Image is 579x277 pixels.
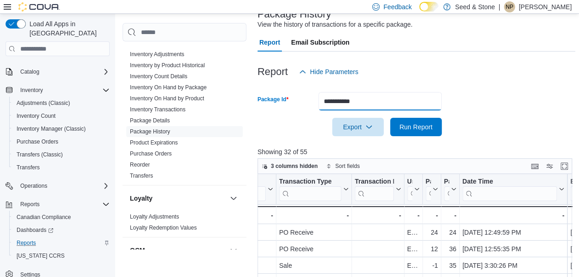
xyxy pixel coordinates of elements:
a: Inventory Count [13,110,59,121]
span: Catalog [20,68,39,75]
span: Washington CCRS [13,250,110,261]
span: Transfers [17,164,40,171]
button: Reports [2,198,113,211]
label: Package Id [257,96,288,103]
span: Reorder [130,161,150,168]
button: [US_STATE] CCRS [9,249,113,262]
h3: Report [257,66,288,77]
span: Canadian Compliance [13,212,110,223]
a: Package History [130,128,170,135]
div: - [407,210,419,221]
span: Transfers [130,172,153,179]
span: Inventory On Hand by Package [130,84,207,91]
button: Package Total [444,178,456,201]
div: 24 [425,227,438,238]
button: Reports [17,199,43,210]
button: Catalog [17,66,43,77]
button: Catalog [2,65,113,78]
div: [DATE] 3:30:26 PM [462,260,564,271]
a: Adjustments (Classic) [13,98,74,109]
button: Canadian Compliance [9,211,113,224]
button: Inventory [2,84,113,97]
div: Date Time [462,178,557,201]
button: Transfers (Classic) [9,148,113,161]
div: Natalyn Parsons [504,1,515,12]
div: Transaction Type [279,178,341,201]
span: Reports [17,239,36,247]
span: Run Report [399,122,433,132]
span: Transfers (Classic) [13,149,110,160]
a: Inventory by Product Historical [130,62,205,69]
div: Each [407,227,419,238]
div: Package Quantity Change [425,178,430,201]
p: Showing 32 of 55 [257,147,575,156]
button: OCM [228,245,239,256]
span: Purchase Orders [17,138,58,145]
p: | [498,1,500,12]
span: Hide Parameters [310,67,358,76]
span: Inventory Manager (Classic) [17,125,86,133]
span: Reports [13,237,110,248]
a: [US_STATE] CCRS [13,250,68,261]
div: Transaction Details [355,178,393,201]
a: Loyalty Adjustments [130,214,179,220]
span: Loyalty Adjustments [130,213,179,220]
a: Reports [13,237,40,248]
button: Transaction Type [279,178,348,201]
h3: OCM [130,246,145,255]
button: Sort fields [322,161,363,172]
a: Purchase Orders [130,150,172,157]
button: Loyalty [130,194,226,203]
span: Inventory Manager (Classic) [13,123,110,134]
span: Inventory [17,85,110,96]
div: - [462,210,564,221]
span: Package Details [130,117,170,124]
div: PO Receive [279,243,348,254]
p: [PERSON_NAME] [519,1,572,12]
button: Operations [2,179,113,192]
div: Package Quantity Change [425,178,430,186]
a: Inventory Adjustments [130,51,184,58]
button: Inventory Count [9,110,113,122]
div: - [425,210,438,221]
button: Reports [9,237,113,249]
a: Inventory Count Details [130,73,187,80]
span: Operations [17,180,110,191]
button: Run Report [390,118,442,136]
div: Each [407,260,419,271]
button: Transaction Details [355,178,401,201]
span: Inventory Transactions [130,106,186,113]
div: Each [407,243,419,254]
button: Package Quantity Change [425,178,438,201]
span: [US_STATE] CCRS [17,252,64,260]
button: Unit Type [407,178,419,201]
div: [DATE] 12:55:35 PM [462,243,564,254]
button: Hide Parameters [295,63,362,81]
div: Transaction Details [355,178,393,186]
button: 3 columns hidden [258,161,322,172]
img: Cova [18,2,60,12]
a: Dashboards [9,224,113,237]
div: Package Total [444,178,449,201]
button: Date Time [462,178,564,201]
a: Transfers (Classic) [13,149,66,160]
a: Transfers [130,173,153,179]
div: Date Time [462,178,557,186]
div: Package Total [444,178,449,186]
span: Feedback [383,2,411,12]
span: Sort fields [335,162,360,170]
div: Loyalty [123,211,246,237]
div: -1 [425,260,438,271]
div: 24 [444,227,456,238]
span: Purchase Orders [130,150,172,157]
a: Product Expirations [130,139,178,146]
span: 3 columns hidden [271,162,318,170]
p: Seed & Stone [455,1,495,12]
span: NP [506,1,514,12]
